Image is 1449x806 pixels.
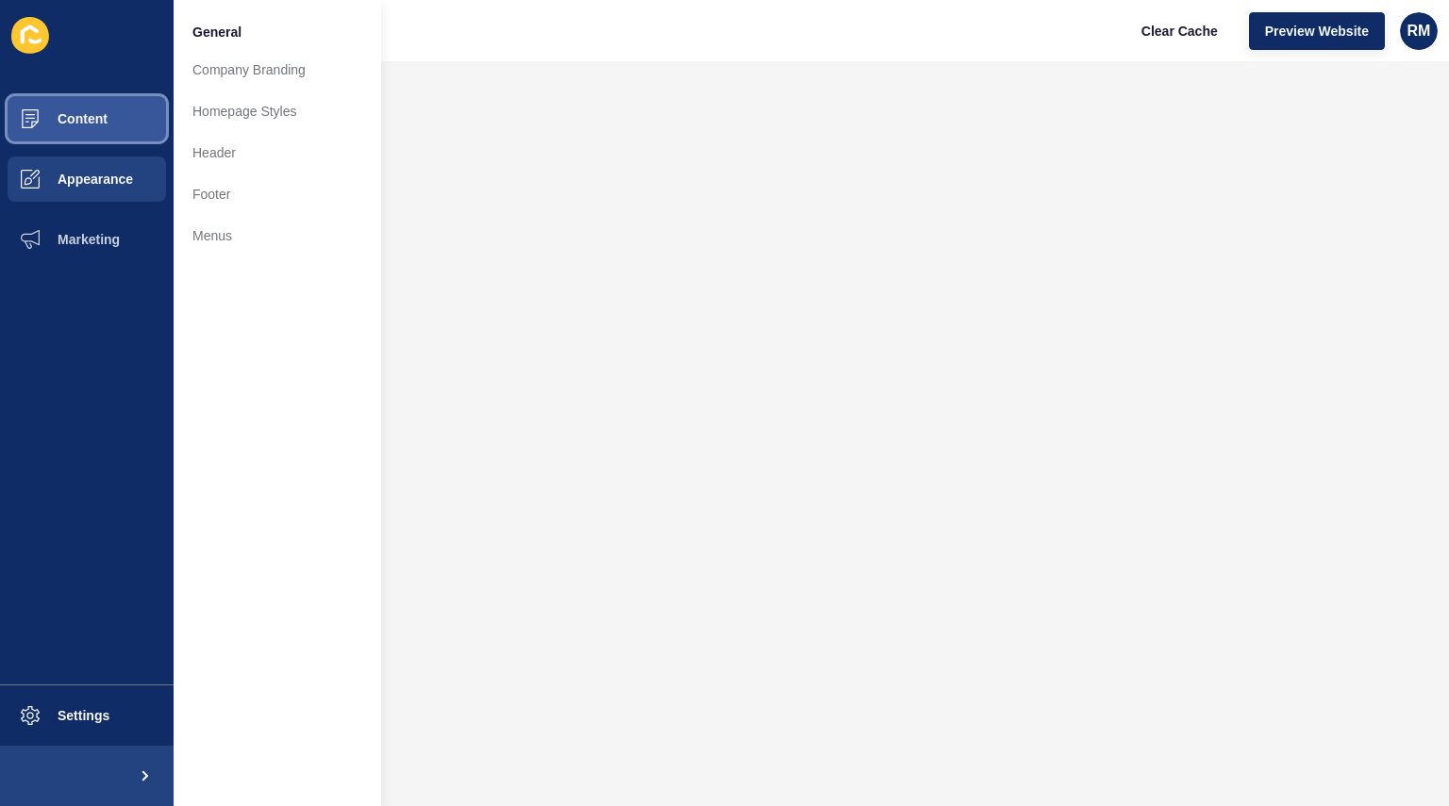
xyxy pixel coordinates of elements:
a: Homepage Styles [174,90,381,132]
a: Header [174,132,381,173]
span: RM [1407,22,1431,41]
a: Menus [174,215,381,256]
span: General [192,23,241,41]
span: Clear Cache [1141,22,1218,41]
button: Clear Cache [1125,12,1234,50]
a: Company Branding [174,49,381,90]
a: Footer [174,173,381,215]
button: Preview Website [1249,12,1385,50]
span: Preview Website [1265,22,1369,41]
